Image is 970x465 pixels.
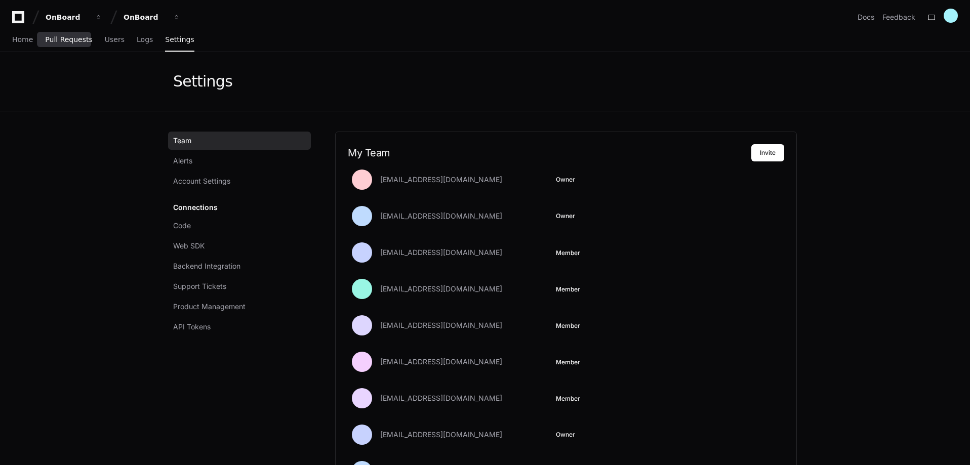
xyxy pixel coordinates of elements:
button: OnBoard [119,8,184,26]
span: [EMAIL_ADDRESS][DOMAIN_NAME] [380,357,502,367]
a: Settings [165,28,194,52]
div: OnBoard [46,12,89,22]
a: Code [168,217,311,235]
span: [EMAIL_ADDRESS][DOMAIN_NAME] [380,430,502,440]
span: Code [173,221,191,231]
span: Team [173,136,191,146]
a: API Tokens [168,318,311,336]
button: OnBoard [42,8,106,26]
span: Product Management [173,302,246,312]
button: Member [556,285,580,293]
a: Backend Integration [168,257,311,275]
button: Member [556,322,580,330]
span: Owner [556,212,575,220]
span: Logs [137,36,153,43]
h2: My Team [348,147,751,159]
span: Owner [556,176,575,184]
span: Settings [165,36,194,43]
span: [EMAIL_ADDRESS][DOMAIN_NAME] [380,320,502,330]
span: [EMAIL_ADDRESS][DOMAIN_NAME] [380,393,502,403]
span: API Tokens [173,322,211,332]
span: [EMAIL_ADDRESS][DOMAIN_NAME] [380,284,502,294]
div: Settings [173,72,232,91]
span: Account Settings [173,176,230,186]
span: Home [12,36,33,43]
span: Owner [556,431,575,439]
span: Alerts [173,156,192,166]
span: Support Tickets [173,281,226,291]
a: Users [105,28,125,52]
button: Member [556,395,580,403]
span: Backend Integration [173,261,240,271]
button: Member [556,358,580,366]
a: Account Settings [168,172,311,190]
a: Home [12,28,33,52]
a: Pull Requests [45,28,92,52]
a: Web SDK [168,237,311,255]
span: [EMAIL_ADDRESS][DOMAIN_NAME] [380,247,502,258]
a: Docs [858,12,874,22]
span: [EMAIL_ADDRESS][DOMAIN_NAME] [380,211,502,221]
a: Support Tickets [168,277,311,295]
span: [EMAIL_ADDRESS][DOMAIN_NAME] [380,175,502,185]
a: Team [168,132,311,150]
a: Product Management [168,298,311,316]
button: Invite [751,144,784,161]
span: Users [105,36,125,43]
a: Logs [137,28,153,52]
button: Member [556,249,580,257]
span: Pull Requests [45,36,92,43]
a: Alerts [168,152,311,170]
button: Feedback [882,12,915,22]
div: OnBoard [124,12,167,22]
span: Web SDK [173,241,205,251]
